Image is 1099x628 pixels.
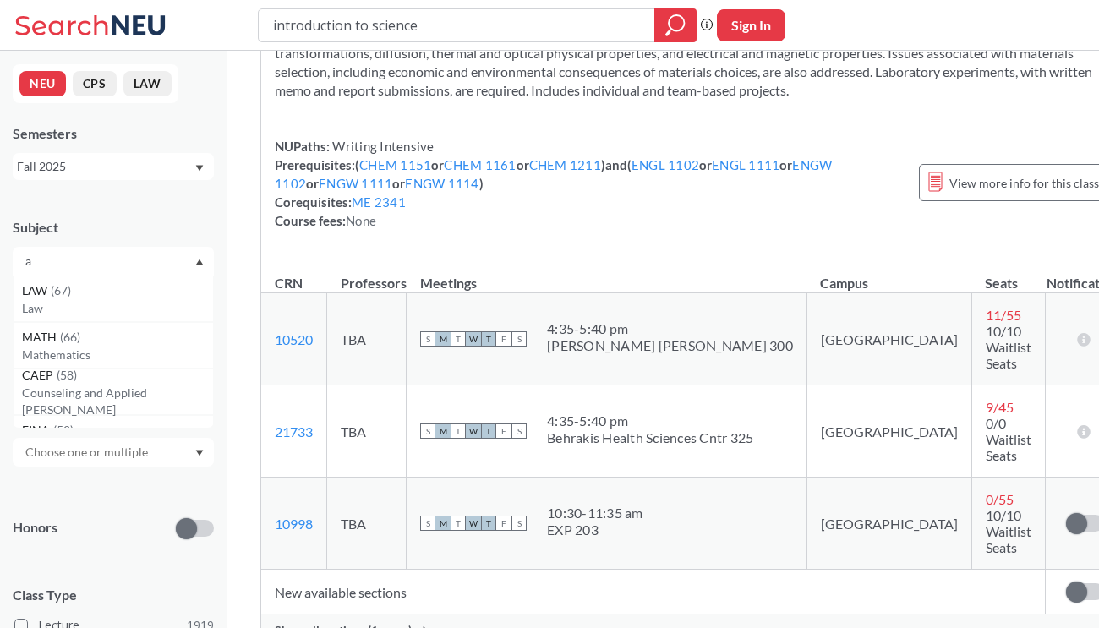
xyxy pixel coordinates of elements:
span: T [481,423,496,439]
svg: magnifying glass [665,14,686,37]
div: Fall 2025Dropdown arrow [13,153,214,180]
p: Mathematics [22,347,213,363]
span: Class Type [13,586,214,604]
span: FINA [22,421,53,440]
span: ( 58 ) [57,368,77,382]
a: ENGW 1111 [319,176,392,191]
span: View more info for this class [949,172,1099,194]
td: [GEOGRAPHIC_DATA] [806,293,971,385]
span: 0 / 55 [986,491,1014,507]
span: F [496,516,511,531]
div: Dropdown arrowLAW(67)LawMATH(66)MathematicsCAEP(58)Counseling and Applied [PERSON_NAME]FINA(52)Fi... [13,247,214,276]
th: Seats [971,257,1045,293]
button: LAW [123,71,172,96]
button: CPS [73,71,117,96]
th: Meetings [407,257,807,293]
a: 21733 [275,423,313,440]
span: S [511,331,527,347]
span: M [435,516,451,531]
a: ME 2341 [352,194,406,210]
td: TBA [327,293,407,385]
a: CHEM 1211 [529,157,601,172]
span: None [346,213,376,228]
div: CRN [275,274,303,292]
div: Subject [13,218,214,237]
span: CAEP [22,366,57,385]
span: M [435,331,451,347]
span: T [481,331,496,347]
span: 10/10 Waitlist Seats [986,507,1031,555]
a: CHEM 1161 [444,157,516,172]
div: EXP 203 [547,522,643,538]
svg: Dropdown arrow [195,165,204,172]
input: Class, professor, course number, "phrase" [271,11,642,40]
div: 4:35 - 5:40 pm [547,320,793,337]
td: TBA [327,478,407,570]
span: Writing Intensive [330,139,435,154]
a: 10520 [275,331,313,347]
span: 9 / 45 [986,399,1014,415]
td: New available sections [261,570,1045,614]
div: Fall 2025 [17,157,194,176]
span: W [466,331,481,347]
td: TBA [327,385,407,478]
span: 10/10 Waitlist Seats [986,323,1031,371]
a: ENGL 1102 [632,157,699,172]
th: Professors [327,257,407,293]
a: CHEM 1151 [359,157,431,172]
span: S [511,516,527,531]
div: Behrakis Health Sciences Cntr 325 [547,429,753,446]
p: Law [22,300,213,317]
p: Counseling and Applied [PERSON_NAME] [22,385,213,418]
span: W [466,423,481,439]
div: magnifying glass [654,8,697,42]
input: Choose one or multiple [17,251,159,271]
span: T [451,423,466,439]
span: T [451,516,466,531]
span: S [420,331,435,347]
td: [GEOGRAPHIC_DATA] [806,478,971,570]
input: Choose one or multiple [17,442,159,462]
a: ENGL 1111 [712,157,779,172]
div: 10:30 - 11:35 am [547,505,643,522]
div: Semesters [13,124,214,143]
span: MATH [22,328,60,347]
span: M [435,423,451,439]
span: LAW [22,281,51,300]
div: NUPaths: Prerequisites: ( or or ) and ( or or or or ) Corequisites: Course fees: [275,137,902,230]
span: ( 52 ) [53,423,74,437]
span: ( 67 ) [51,283,71,298]
button: NEU [19,71,66,96]
span: S [420,516,435,531]
div: 4:35 - 5:40 pm [547,412,753,429]
p: Honors [13,518,57,538]
td: [GEOGRAPHIC_DATA] [806,385,971,478]
span: T [451,331,466,347]
span: ( 66 ) [60,330,80,344]
span: 11 / 55 [986,307,1021,323]
a: 10998 [275,516,313,532]
th: Campus [806,257,971,293]
div: Dropdown arrow [13,438,214,467]
svg: Dropdown arrow [195,450,204,456]
span: 0/0 Waitlist Seats [986,415,1031,463]
span: T [481,516,496,531]
svg: Dropdown arrow [195,259,204,265]
div: [PERSON_NAME] [PERSON_NAME] 300 [547,337,793,354]
span: S [420,423,435,439]
span: S [511,423,527,439]
span: F [496,423,511,439]
a: ENGW 1114 [405,176,478,191]
button: Sign In [717,9,785,41]
span: F [496,331,511,347]
span: W [466,516,481,531]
